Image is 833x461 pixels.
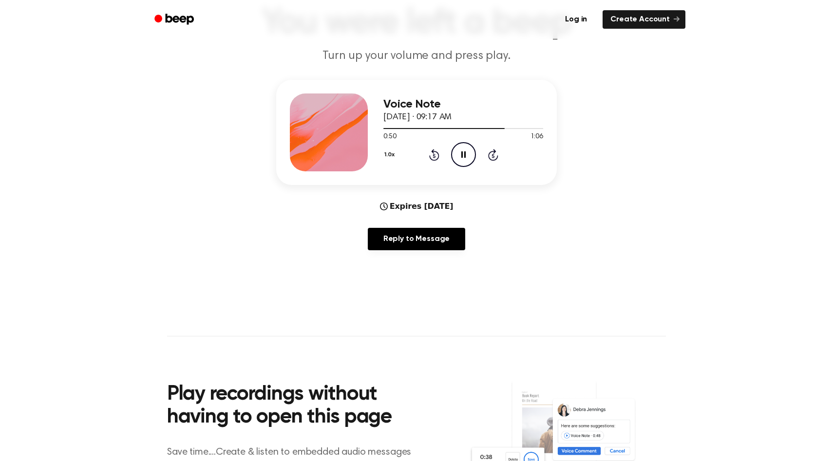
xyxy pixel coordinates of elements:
a: Beep [148,10,203,29]
a: Create Account [603,10,685,29]
a: Reply to Message [368,228,465,250]
h3: Voice Note [383,98,543,111]
h2: Play recordings without having to open this page [167,383,430,429]
span: 1:06 [530,132,543,142]
p: Turn up your volume and press play. [229,48,604,64]
div: Expires [DATE] [380,201,454,212]
span: [DATE] · 09:17 AM [383,113,452,122]
a: Log in [555,8,597,31]
button: 1.0x [383,147,398,163]
span: 0:50 [383,132,396,142]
